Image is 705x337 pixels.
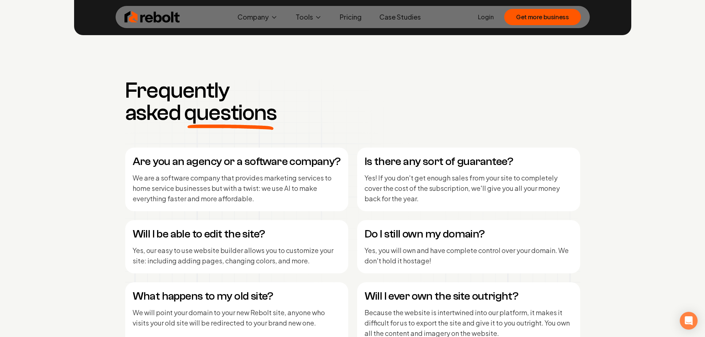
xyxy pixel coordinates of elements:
[365,173,573,204] p: Yes! If you don't get enough sales from your site to completely cover the cost of the subscriptio...
[478,13,494,21] a: Login
[124,10,180,24] img: Rebolt Logo
[365,228,573,241] h4: Do I still own my domain?
[133,307,341,328] p: We will point your domain to your new Rebolt site, anyone who visits your old site will be redire...
[184,102,276,124] span: questions
[133,155,341,168] h4: Are you an agency or a software company?
[290,10,328,24] button: Tools
[365,245,573,266] p: Yes, you will own and have complete control over your domain. We don't hold it hostage!
[334,10,368,24] a: Pricing
[232,10,284,24] button: Company
[373,10,427,24] a: Case Studies
[365,290,573,303] h4: Will I ever own the site outright?
[133,228,341,241] h4: Will I be able to edit the site?
[680,312,698,330] div: Open Intercom Messenger
[504,9,581,25] button: Get more business
[133,290,341,303] h4: What happens to my old site?
[133,173,341,204] p: We are a software company that provides marketing services to home service businesses but with a ...
[125,80,285,124] h3: Frequently asked
[133,245,341,266] p: Yes, our easy to use website builder allows you to customize your site: including adding pages, c...
[365,155,573,168] h4: Is there any sort of guarantee?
